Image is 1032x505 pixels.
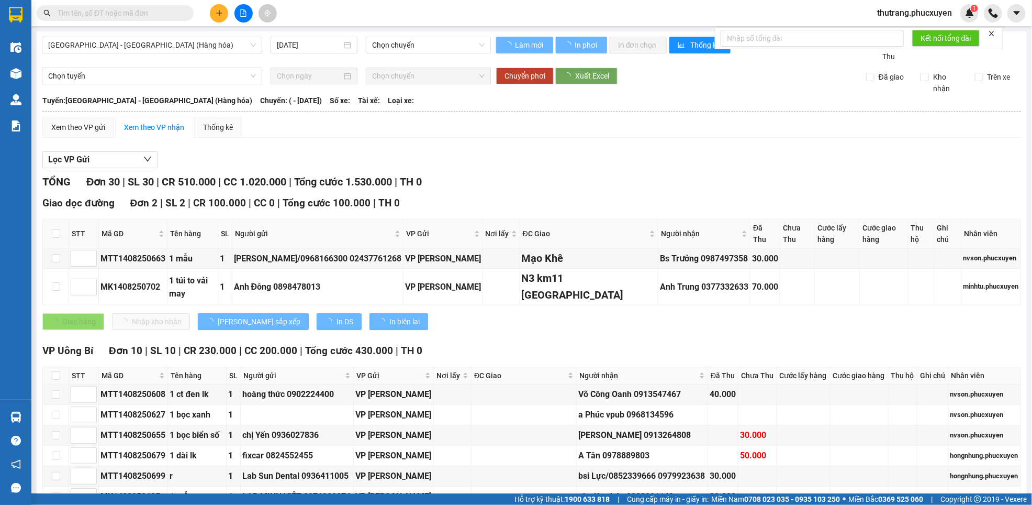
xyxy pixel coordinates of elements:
[228,469,239,482] div: 1
[109,345,142,357] span: Đơn 10
[522,250,657,267] div: Mạo Khê
[378,197,400,209] span: TH 0
[198,313,309,330] button: [PERSON_NAME] sắp xếp
[48,68,256,84] span: Chọn tuyến
[575,70,609,82] span: Xuất Excel
[474,370,566,381] span: ĐC Giao
[300,345,302,357] span: |
[170,469,225,482] div: r
[950,430,1019,441] div: nvson.phucxuyen
[989,8,998,18] img: phone-icon
[815,219,860,248] th: Cước lấy hàng
[950,491,1019,502] div: minhtu.phucxuyen
[122,175,125,188] span: |
[710,388,736,401] div: 40.000
[355,408,432,421] div: VP [PERSON_NAME]
[336,316,353,327] span: In DS
[170,490,225,503] div: 1 mẫu
[523,228,648,239] span: ĐC Giao
[579,370,697,381] span: Người nhận
[711,493,840,505] span: Miền Nam
[243,370,343,381] span: Người gửi
[305,345,393,357] span: Tổng cước 430.000
[931,493,933,505] span: |
[330,95,350,106] span: Số xe:
[405,280,481,293] div: VP [PERSON_NAME]
[216,9,223,17] span: plus
[162,175,216,188] span: CR 510.000
[403,269,483,305] td: VP Minh Khai
[283,197,371,209] span: Tổng cước 100.000
[661,228,739,239] span: Người nhận
[504,41,513,49] span: loading
[373,197,376,209] span: |
[165,197,185,209] span: SL 2
[210,4,228,23] button: plus
[515,39,545,51] span: Làm mới
[710,490,736,503] div: 30.000
[228,388,239,401] div: 1
[42,151,158,168] button: Lọc VP Gửi
[42,96,252,105] b: Tuyến: [GEOGRAPHIC_DATA] - [GEOGRAPHIC_DATA] (Hàng hóa)
[401,345,422,357] span: TH 0
[228,490,239,503] div: 1
[983,71,1015,83] span: Trên xe
[170,429,225,442] div: 1 bọc biển số
[874,71,908,83] span: Đã giao
[514,493,610,505] span: Hỗ trợ kỹ thuật:
[42,197,115,209] span: Giao dọc đường
[235,228,392,239] span: Người gửi
[950,471,1019,481] div: hongnhung.phucxuyen
[277,70,342,82] input: Chọn ngày
[355,449,432,462] div: VP [PERSON_NAME]
[184,345,237,357] span: CR 230.000
[971,5,978,12] sup: 1
[578,429,706,442] div: [PERSON_NAME] 0913264808
[369,313,428,330] button: In biên lai
[564,41,573,49] span: loading
[169,274,216,300] div: 1 túi to vải may
[160,197,163,209] span: |
[780,219,815,248] th: Chưa Thu
[170,408,225,421] div: 1 bọc xanh
[578,490,706,503] div: nk việt pháp 0988391142
[950,410,1019,420] div: nvson.phucxuyen
[218,175,221,188] span: |
[100,429,166,442] div: MTT1408250655
[750,219,780,248] th: Đã Thu
[400,175,422,188] span: TH 0
[234,4,253,23] button: file-add
[178,345,181,357] span: |
[860,219,908,248] th: Cước giao hàng
[193,197,246,209] span: CR 100.000
[100,280,165,293] div: MK1408250702
[691,39,722,51] span: Thống kê
[565,495,610,503] strong: 1900 633 818
[51,122,105,133] div: Xem theo VP gửi
[242,388,352,401] div: hoàng thức 0902224400
[242,469,352,482] div: Lab Sun Dental 0936411005
[156,175,159,188] span: |
[168,367,227,385] th: Tên hàng
[218,316,300,327] span: [PERSON_NAME] sắp xếp
[86,175,120,188] span: Đơn 30
[354,425,434,446] td: VP Dương Đình Nghệ
[99,385,168,405] td: MTT1408250608
[254,197,275,209] span: CC 0
[972,5,976,12] span: 1
[496,37,553,53] button: Làm mới
[721,30,904,47] input: Nhập số tổng đài
[102,370,157,381] span: Mã GD
[917,367,949,385] th: Ghi chú
[974,496,981,503] span: copyright
[555,68,618,84] button: Xuất Excel
[963,253,1019,264] div: nvson.phucxuyen
[220,252,230,265] div: 1
[228,408,239,421] div: 1
[889,367,918,385] th: Thu hộ
[100,408,166,421] div: MTT1408250627
[372,68,485,84] span: Chọn chuyến
[669,37,731,53] button: bar-chartThống kê
[950,389,1019,400] div: nvson.phucxuyen
[58,7,181,19] input: Tìm tên, số ĐT hoặc mã đơn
